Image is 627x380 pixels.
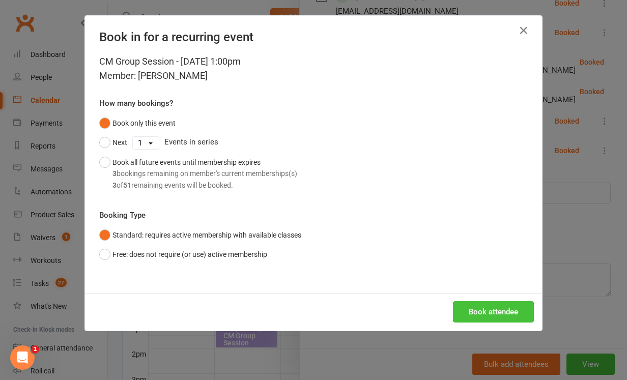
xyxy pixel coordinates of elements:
h4: Book in for a recurring event [99,30,528,44]
button: Close [516,22,532,39]
button: Standard: requires active membership with available classes [99,225,301,245]
button: Book only this event [99,113,176,133]
div: bookings remaining on member's current memberships(s) of remaining events will be booked. [112,168,297,191]
div: Book all future events until membership expires [112,157,297,191]
iframe: Intercom live chat [10,345,35,370]
strong: 3 [112,181,117,189]
strong: 51 [123,181,131,189]
label: How many bookings? [99,97,173,109]
button: Book attendee [453,301,534,323]
label: Booking Type [99,209,146,221]
div: CM Group Session - [DATE] 1:00pm Member: [PERSON_NAME] [99,54,528,83]
span: 1 [31,345,39,354]
div: Events in series [99,133,528,152]
button: Free: does not require (or use) active membership [99,245,267,264]
button: Book all future events until membership expires3bookings remaining on member's current membership... [99,153,297,195]
strong: 3 [112,169,117,178]
button: Next [99,133,127,152]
